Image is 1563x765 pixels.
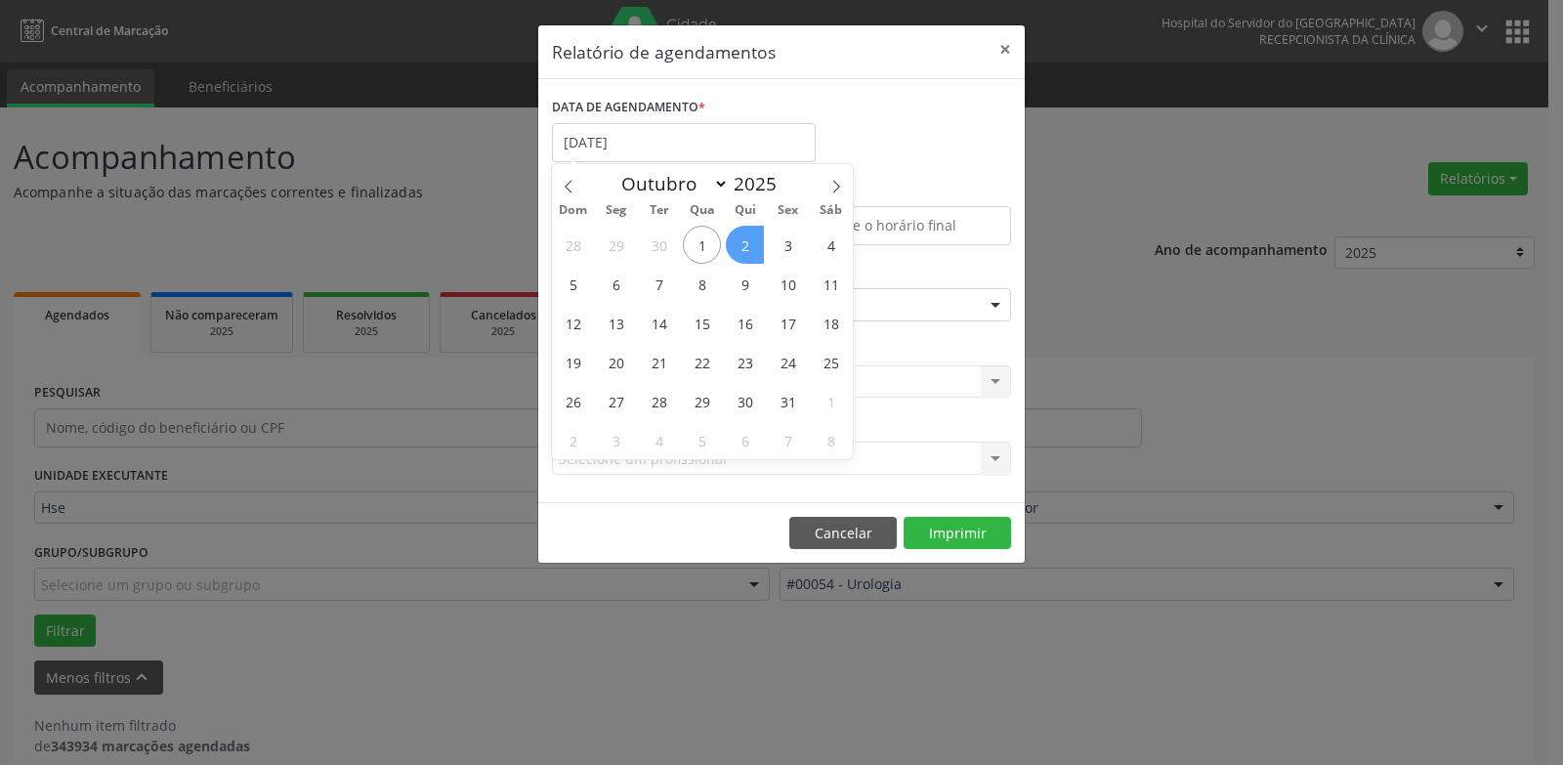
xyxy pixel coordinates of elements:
[681,204,724,217] span: Qua
[769,382,807,420] span: Outubro 31, 2025
[769,343,807,381] span: Outubro 24, 2025
[640,304,678,342] span: Outubro 14, 2025
[769,421,807,459] span: Novembro 7, 2025
[597,226,635,264] span: Setembro 29, 2025
[554,265,592,303] span: Outubro 5, 2025
[789,517,897,550] button: Cancelar
[812,265,850,303] span: Outubro 11, 2025
[812,421,850,459] span: Novembro 8, 2025
[554,421,592,459] span: Novembro 2, 2025
[726,343,764,381] span: Outubro 23, 2025
[554,382,592,420] span: Outubro 26, 2025
[595,204,638,217] span: Seg
[554,226,592,264] span: Setembro 28, 2025
[810,204,853,217] span: Sáb
[640,382,678,420] span: Outubro 28, 2025
[726,265,764,303] span: Outubro 9, 2025
[612,170,729,197] select: Month
[724,204,767,217] span: Qui
[812,382,850,420] span: Novembro 1, 2025
[552,93,705,123] label: DATA DE AGENDAMENTO
[683,421,721,459] span: Novembro 5, 2025
[786,206,1011,245] input: Selecione o horário final
[767,204,810,217] span: Sex
[986,25,1025,73] button: Close
[769,265,807,303] span: Outubro 10, 2025
[552,204,595,217] span: Dom
[726,304,764,342] span: Outubro 16, 2025
[552,123,816,162] input: Selecione uma data ou intervalo
[597,343,635,381] span: Outubro 20, 2025
[726,382,764,420] span: Outubro 30, 2025
[554,304,592,342] span: Outubro 12, 2025
[683,382,721,420] span: Outubro 29, 2025
[683,265,721,303] span: Outubro 8, 2025
[683,343,721,381] span: Outubro 22, 2025
[597,304,635,342] span: Outubro 13, 2025
[769,226,807,264] span: Outubro 3, 2025
[597,421,635,459] span: Novembro 3, 2025
[769,304,807,342] span: Outubro 17, 2025
[554,343,592,381] span: Outubro 19, 2025
[640,265,678,303] span: Outubro 7, 2025
[726,226,764,264] span: Outubro 2, 2025
[726,421,764,459] span: Novembro 6, 2025
[786,176,1011,206] label: ATÉ
[597,382,635,420] span: Outubro 27, 2025
[812,304,850,342] span: Outubro 18, 2025
[640,421,678,459] span: Novembro 4, 2025
[812,343,850,381] span: Outubro 25, 2025
[683,226,721,264] span: Outubro 1, 2025
[640,343,678,381] span: Outubro 21, 2025
[729,171,793,196] input: Year
[640,226,678,264] span: Setembro 30, 2025
[638,204,681,217] span: Ter
[597,265,635,303] span: Outubro 6, 2025
[904,517,1011,550] button: Imprimir
[683,304,721,342] span: Outubro 15, 2025
[552,39,776,64] h5: Relatório de agendamentos
[812,226,850,264] span: Outubro 4, 2025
